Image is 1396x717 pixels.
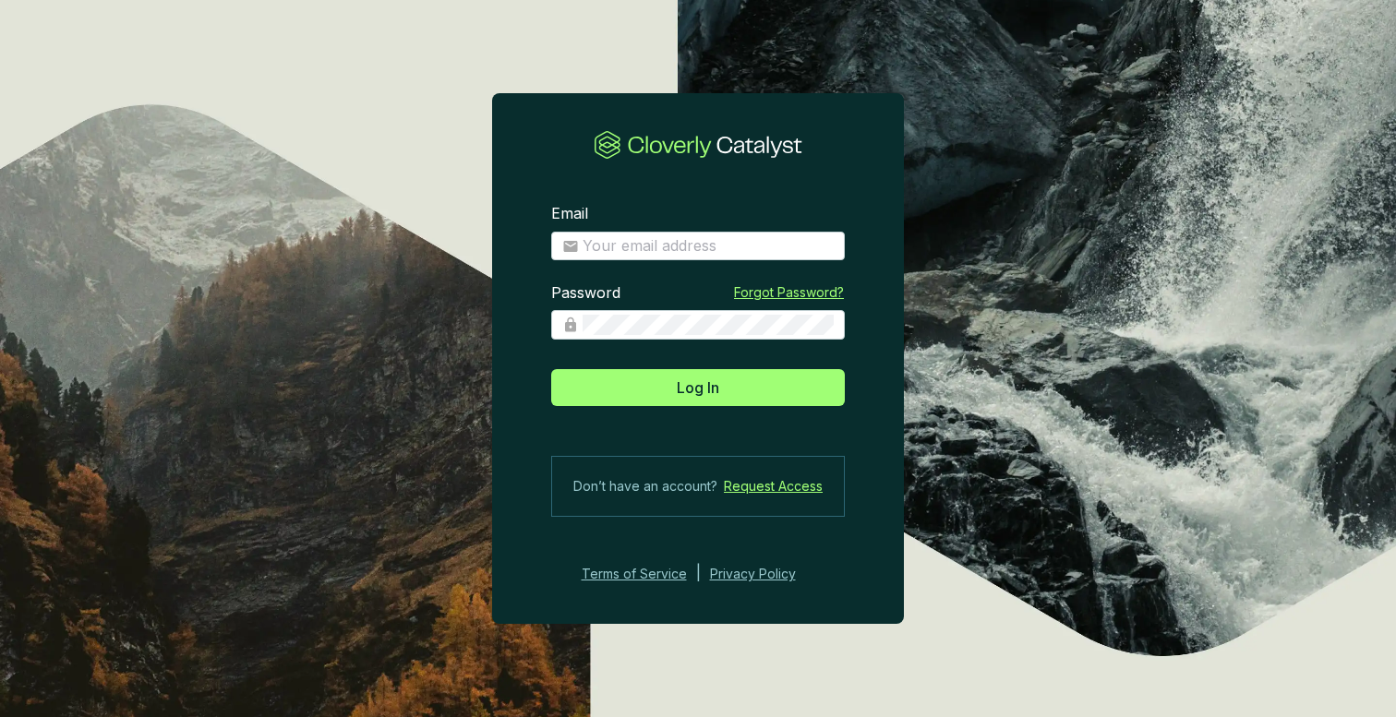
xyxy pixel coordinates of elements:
div: | [696,563,701,585]
a: Privacy Policy [710,563,821,585]
a: Request Access [724,475,823,497]
input: Password [583,315,834,335]
label: Email [551,204,588,224]
span: Don’t have an account? [573,475,717,497]
input: Email [583,236,834,257]
button: Log In [551,369,845,406]
a: Terms of Service [576,563,687,585]
label: Password [551,283,620,304]
a: Forgot Password? [734,283,844,302]
span: Log In [677,376,719,399]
